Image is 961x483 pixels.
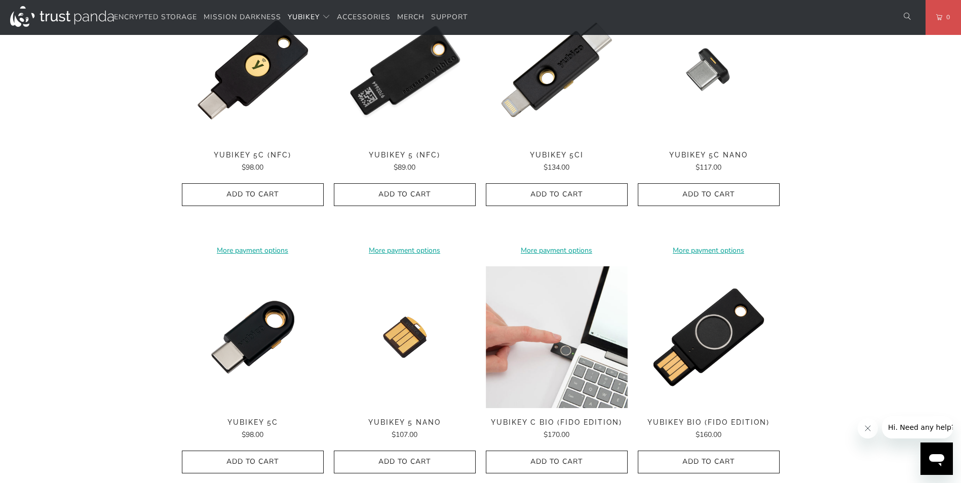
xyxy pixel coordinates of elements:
[182,245,324,256] a: More payment options
[486,266,628,408] a: YubiKey C Bio (FIDO Edition) - Trust Panda YubiKey C Bio (FIDO Edition) - Trust Panda
[334,418,476,427] span: YubiKey 5 Nano
[337,12,391,22] span: Accessories
[334,266,476,408] a: YubiKey 5 Nano - Trust Panda YubiKey 5 Nano - Trust Panda
[486,151,628,159] span: YubiKey 5Ci
[486,183,628,206] button: Add to Cart
[496,458,617,466] span: Add to Cart
[288,12,320,22] span: YubiKey
[486,266,628,408] img: YubiKey C Bio (FIDO Edition) - Trust Panda
[638,151,780,159] span: YubiKey 5C Nano
[334,451,476,473] button: Add to Cart
[397,12,425,22] span: Merch
[337,6,391,29] a: Accessories
[544,430,569,439] span: $170.00
[638,418,780,427] span: YubiKey Bio (FIDO Edition)
[114,6,197,29] a: Encrypted Storage
[204,6,281,29] a: Mission Darkness
[882,416,953,438] iframe: Message from company
[288,6,330,29] summary: YubiKey
[334,418,476,440] a: YubiKey 5 Nano $107.00
[334,183,476,206] button: Add to Cart
[486,451,628,473] button: Add to Cart
[182,266,324,408] img: YubiKey 5C - Trust Panda
[648,458,769,466] span: Add to Cart
[182,151,324,159] span: YubiKey 5C (NFC)
[334,245,476,256] a: More payment options
[334,151,476,159] span: YubiKey 5 (NFC)
[638,418,780,440] a: YubiKey Bio (FIDO Edition) $160.00
[648,190,769,199] span: Add to Cart
[334,266,476,408] img: YubiKey 5 Nano - Trust Panda
[182,151,324,173] a: YubiKey 5C (NFC) $98.00
[638,451,780,473] button: Add to Cart
[920,442,953,475] iframe: Button to launch messaging window
[344,190,465,199] span: Add to Cart
[486,418,628,440] a: YubiKey C Bio (FIDO Edition) $170.00
[696,430,721,439] span: $160.00
[486,245,628,256] a: More payment options
[496,190,617,199] span: Add to Cart
[392,430,417,439] span: $107.00
[486,151,628,173] a: YubiKey 5Ci $134.00
[242,430,263,439] span: $98.00
[638,183,780,206] button: Add to Cart
[114,6,468,29] nav: Translation missing: en.navigation.header.main_nav
[334,151,476,173] a: YubiKey 5 (NFC) $89.00
[182,418,324,440] a: YubiKey 5C $98.00
[193,458,313,466] span: Add to Cart
[431,6,468,29] a: Support
[638,151,780,173] a: YubiKey 5C Nano $117.00
[696,163,721,172] span: $117.00
[431,12,468,22] span: Support
[182,183,324,206] button: Add to Cart
[638,266,780,408] img: YubiKey Bio (FIDO Edition) - Trust Panda
[638,245,780,256] a: More payment options
[182,418,324,427] span: YubiKey 5C
[204,12,281,22] span: Mission Darkness
[486,418,628,427] span: YubiKey C Bio (FIDO Edition)
[638,266,780,408] a: YubiKey Bio (FIDO Edition) - Trust Panda YubiKey Bio (FIDO Edition) - Trust Panda
[344,458,465,466] span: Add to Cart
[858,418,878,438] iframe: Close message
[942,12,950,23] span: 0
[182,451,324,473] button: Add to Cart
[544,163,569,172] span: $134.00
[394,163,415,172] span: $89.00
[242,163,263,172] span: $98.00
[193,190,313,199] span: Add to Cart
[6,7,73,15] span: Hi. Need any help?
[397,6,425,29] a: Merch
[114,12,197,22] span: Encrypted Storage
[10,6,114,27] img: Trust Panda Australia
[182,266,324,408] a: YubiKey 5C - Trust Panda YubiKey 5C - Trust Panda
